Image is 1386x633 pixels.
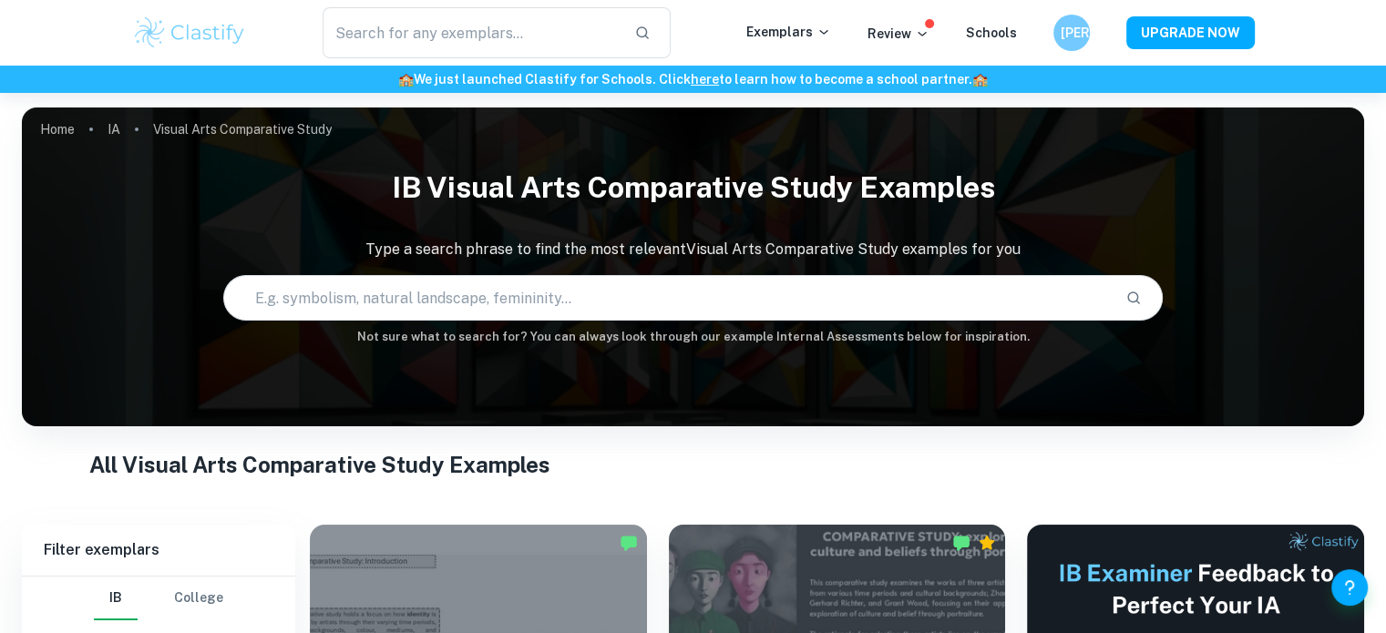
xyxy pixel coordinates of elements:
h6: Not sure what to search for? You can always look through our example Internal Assessments below f... [22,328,1364,346]
h1: All Visual Arts Comparative Study Examples [89,448,1298,481]
img: Marked [952,534,970,552]
input: Search for any exemplars... [323,7,621,58]
a: here [691,72,719,87]
h6: Filter exemplars [22,525,295,576]
a: IA [108,117,120,142]
button: UPGRADE NOW [1126,16,1255,49]
p: Review [868,24,929,44]
h6: [PERSON_NAME] [1061,23,1082,43]
span: 🏫 [972,72,988,87]
button: [PERSON_NAME] [1053,15,1090,51]
img: Marked [620,534,638,552]
button: Search [1118,282,1149,313]
div: Filter type choice [94,577,223,620]
input: E.g. symbolism, natural landscape, femininity... [224,272,1111,323]
h6: We just launched Clastify for Schools. Click to learn how to become a school partner. [4,69,1382,89]
img: Clastify logo [132,15,248,51]
a: Home [40,117,75,142]
p: Visual Arts Comparative Study [153,119,332,139]
h1: IB Visual Arts Comparative Study examples [22,158,1364,217]
p: Exemplars [746,22,831,42]
div: Premium [978,534,996,552]
a: Schools [966,26,1017,40]
span: 🏫 [398,72,414,87]
button: IB [94,577,138,620]
p: Type a search phrase to find the most relevant Visual Arts Comparative Study examples for you [22,239,1364,260]
button: College [174,577,223,620]
button: Help and Feedback [1331,569,1368,606]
